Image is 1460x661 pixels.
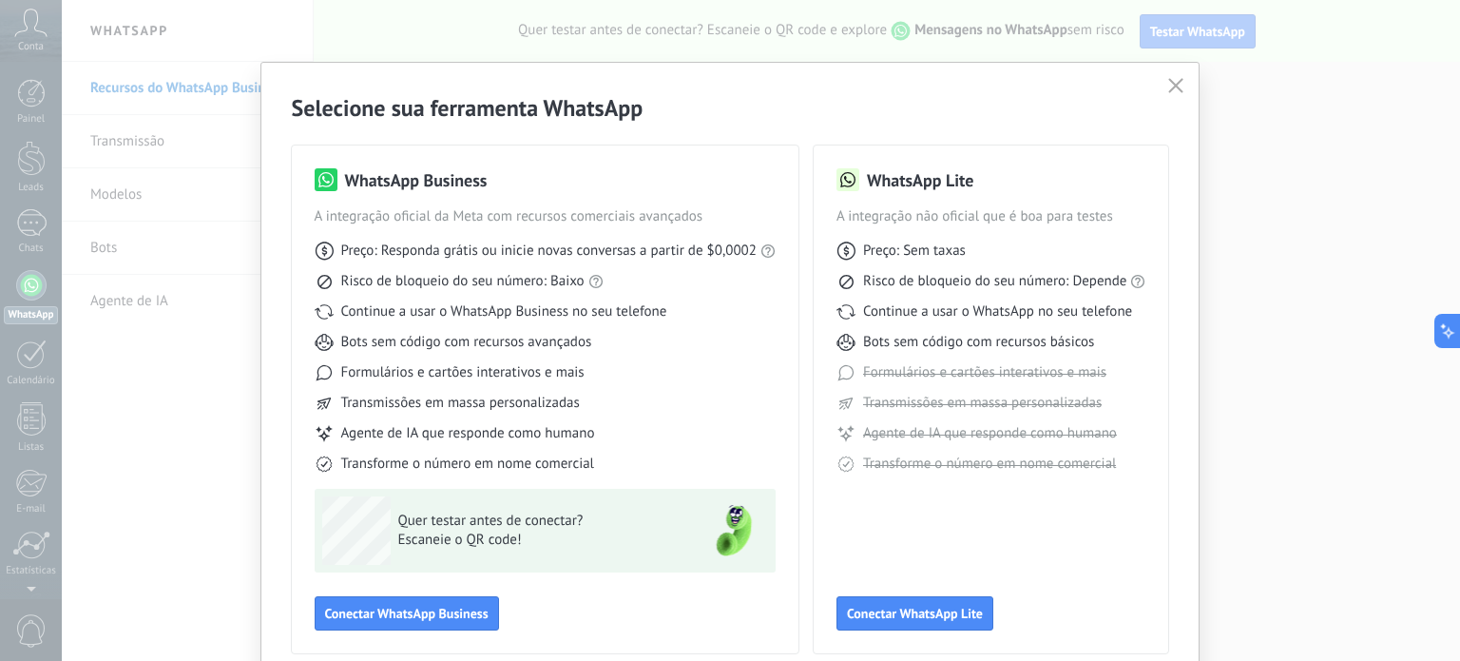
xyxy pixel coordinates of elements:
h3: WhatsApp Lite [867,168,973,192]
span: Quer testar antes de conectar? [398,512,676,531]
h3: WhatsApp Business [345,168,488,192]
span: Conectar WhatsApp Lite [847,607,983,620]
span: Continue a usar o WhatsApp no seu telefone [863,302,1132,321]
span: Agente de IA que responde como humano [863,424,1117,443]
span: Risco de bloqueio do seu número: Baixo [341,272,585,291]
span: Transmissões em massa personalizadas [341,394,580,413]
img: green-phone.png [700,496,768,565]
span: Transforme o número em nome comercial [863,455,1116,474]
span: Escaneie o QR code! [398,531,676,550]
span: Formulários e cartões interativos e mais [341,363,585,382]
span: A integração não oficial que é boa para testes [836,207,1146,226]
span: Bots sem código com recursos básicos [863,333,1094,352]
h2: Selecione sua ferramenta WhatsApp [292,93,1169,123]
span: A integração oficial da Meta com recursos comerciais avançados [315,207,776,226]
span: Transforme o número em nome comercial [341,455,594,474]
span: Agente de IA que responde como humano [341,424,595,443]
span: Formulários e cartões interativos e mais [863,363,1106,382]
span: Transmissões em massa personalizadas [863,394,1102,413]
span: Continue a usar o WhatsApp Business no seu telefone [341,302,667,321]
button: Conectar WhatsApp Business [315,596,499,631]
span: Risco de bloqueio do seu número: Depende [863,272,1127,291]
span: Bots sem código com recursos avançados [341,333,592,352]
button: Conectar WhatsApp Lite [836,596,993,631]
span: Conectar WhatsApp Business [325,607,489,620]
span: Preço: Responda grátis ou inicie novas conversas a partir de $0,0002 [341,242,757,261]
span: Preço: Sem taxas [863,242,966,261]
